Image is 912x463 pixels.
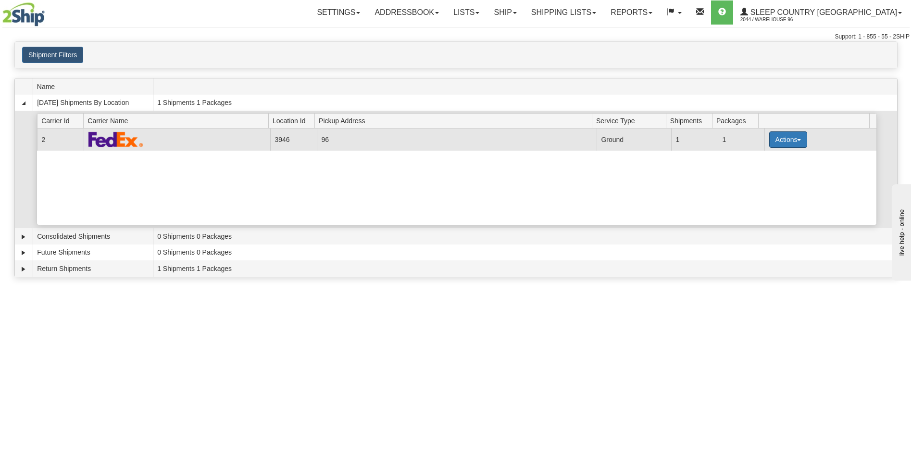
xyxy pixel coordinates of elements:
span: Service Type [596,113,666,128]
img: FedEx Express® [88,131,144,147]
td: Ground [597,129,671,150]
td: 1 [671,129,718,150]
td: 3946 [270,129,317,150]
td: 1 [718,129,764,150]
a: Reports [603,0,660,25]
span: Location Id [273,113,315,128]
a: Expand [19,248,28,257]
td: 0 Shipments 0 Packages [153,244,897,261]
a: Expand [19,264,28,274]
img: logo2044.jpg [2,2,45,26]
iframe: chat widget [890,182,911,281]
a: Lists [446,0,487,25]
a: Addressbook [367,0,446,25]
td: Future Shipments [33,244,153,261]
div: live help - online [7,8,89,15]
td: 96 [317,129,597,150]
a: Collapse [19,98,28,108]
a: Expand [19,232,28,242]
a: Settings [310,0,367,25]
span: Sleep Country [GEOGRAPHIC_DATA] [748,8,897,16]
a: Sleep Country [GEOGRAPHIC_DATA] 2044 / Warehouse 96 [733,0,909,25]
span: Packages [716,113,759,128]
td: 1 Shipments 1 Packages [153,260,897,277]
td: [DATE] Shipments By Location [33,94,153,111]
td: Return Shipments [33,260,153,277]
td: Consolidated Shipments [33,228,153,244]
td: 1 Shipments 1 Packages [153,94,897,111]
span: Carrier Id [41,113,84,128]
td: 2 [37,129,84,150]
button: Actions [769,131,808,148]
span: Name [37,79,153,94]
span: 2044 / Warehouse 96 [740,15,812,25]
a: Ship [487,0,524,25]
td: 0 Shipments 0 Packages [153,228,897,244]
span: Pickup Address [319,113,592,128]
div: Support: 1 - 855 - 55 - 2SHIP [2,33,910,41]
a: Shipping lists [524,0,603,25]
span: Shipments [670,113,712,128]
span: Carrier Name [87,113,268,128]
button: Shipment Filters [22,47,83,63]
